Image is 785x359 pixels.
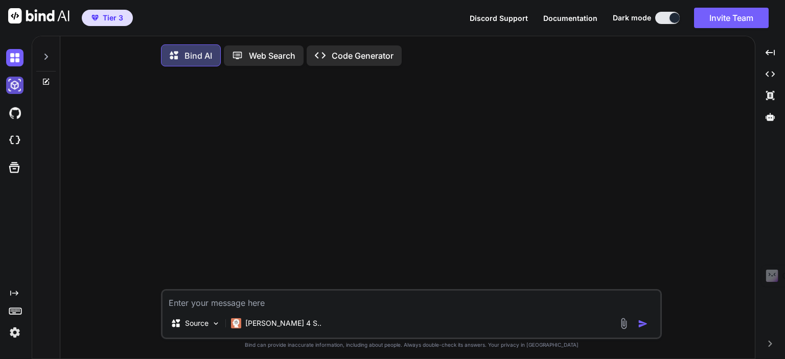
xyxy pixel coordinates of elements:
[543,13,597,23] button: Documentation
[103,13,123,23] span: Tier 3
[613,13,651,23] span: Dark mode
[184,50,212,62] p: Bind AI
[638,319,648,329] img: icon
[618,318,630,329] img: attachment
[332,50,394,62] p: Code Generator
[470,13,528,23] button: Discord Support
[185,318,209,328] p: Source
[212,319,220,328] img: Pick Models
[91,15,99,21] img: premium
[8,8,70,23] img: Bind AI
[82,10,133,26] button: premiumTier 3
[6,132,24,149] img: cloudideIcon
[6,104,24,122] img: githubDark
[6,49,24,66] img: darkChat
[470,14,528,22] span: Discord Support
[245,318,321,328] p: [PERSON_NAME] 4 S..
[161,341,662,349] p: Bind can provide inaccurate information, including about people. Always double-check its answers....
[694,8,769,28] button: Invite Team
[543,14,597,22] span: Documentation
[249,50,295,62] p: Web Search
[231,318,241,328] img: Claude 4 Sonnet
[6,324,24,341] img: settings
[6,77,24,94] img: darkAi-studio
